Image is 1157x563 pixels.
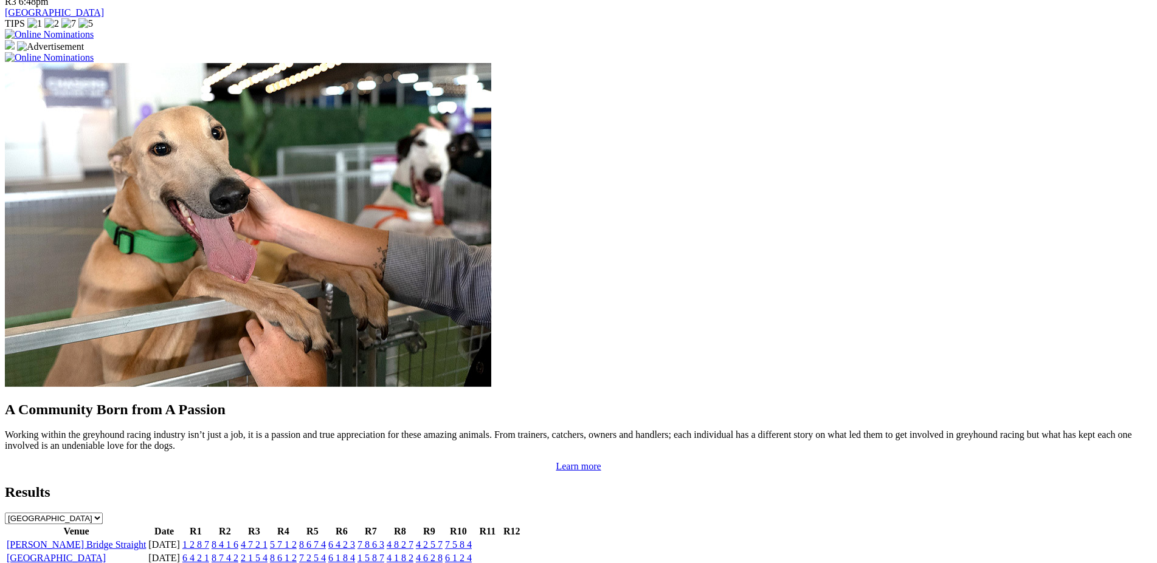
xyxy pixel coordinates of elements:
a: 5 7 1 2 [270,539,297,550]
img: 1 [27,18,42,29]
img: Advertisement [17,41,84,52]
td: [DATE] [148,539,181,551]
a: [GEOGRAPHIC_DATA] [5,7,104,18]
th: R7 [357,525,385,537]
th: R6 [328,525,356,537]
a: 1 5 8 7 [357,553,384,563]
a: 2 1 5 4 [241,553,268,563]
a: 8 7 4 2 [212,553,238,563]
img: 5 [78,18,93,29]
th: R11 [474,525,502,537]
a: 1 2 8 7 [182,539,209,550]
a: 7 5 8 4 [445,539,472,550]
p: Working within the greyhound racing industry isn’t just a job, it is a passion and true appreciat... [5,429,1152,451]
th: R5 [299,525,326,537]
th: R4 [269,525,297,537]
img: 2 [44,18,59,29]
a: 8 6 7 4 [299,539,326,550]
a: 7 2 5 4 [299,553,326,563]
span: TIPS [5,18,25,29]
a: 4 1 8 2 [387,553,413,563]
a: 4 7 2 1 [241,539,268,550]
h2: Results [5,484,1152,500]
img: Online Nominations [5,29,94,40]
a: 7 8 6 3 [357,539,384,550]
a: 8 6 1 2 [270,553,297,563]
th: R1 [182,525,210,537]
th: R3 [240,525,268,537]
th: Venue [6,525,147,537]
a: [GEOGRAPHIC_DATA] [7,553,106,563]
a: 4 8 2 7 [387,539,413,550]
a: Learn more [556,461,601,471]
img: 15187_Greyhounds_GreysPlayCentral_Resize_SA_WebsiteBanner_300x115_2025.jpg [5,40,15,50]
a: 4 2 5 7 [416,539,443,550]
th: R10 [444,525,472,537]
h2: A Community Born from A Passion [5,401,1152,418]
a: 8 4 1 6 [212,539,238,550]
img: Online Nominations [5,52,94,63]
img: 7 [61,18,76,29]
a: 6 1 8 4 [328,553,355,563]
img: Westy_Cropped.jpg [5,63,491,387]
a: 6 4 2 3 [328,539,355,550]
th: R2 [211,525,239,537]
th: Date [148,525,181,537]
th: R12 [503,525,521,537]
th: R9 [415,525,443,537]
a: 4 6 2 8 [416,553,443,563]
a: 6 4 2 1 [182,553,209,563]
th: R8 [386,525,414,537]
a: [PERSON_NAME] Bridge Straight [7,539,146,550]
a: 6 1 2 4 [445,553,472,563]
